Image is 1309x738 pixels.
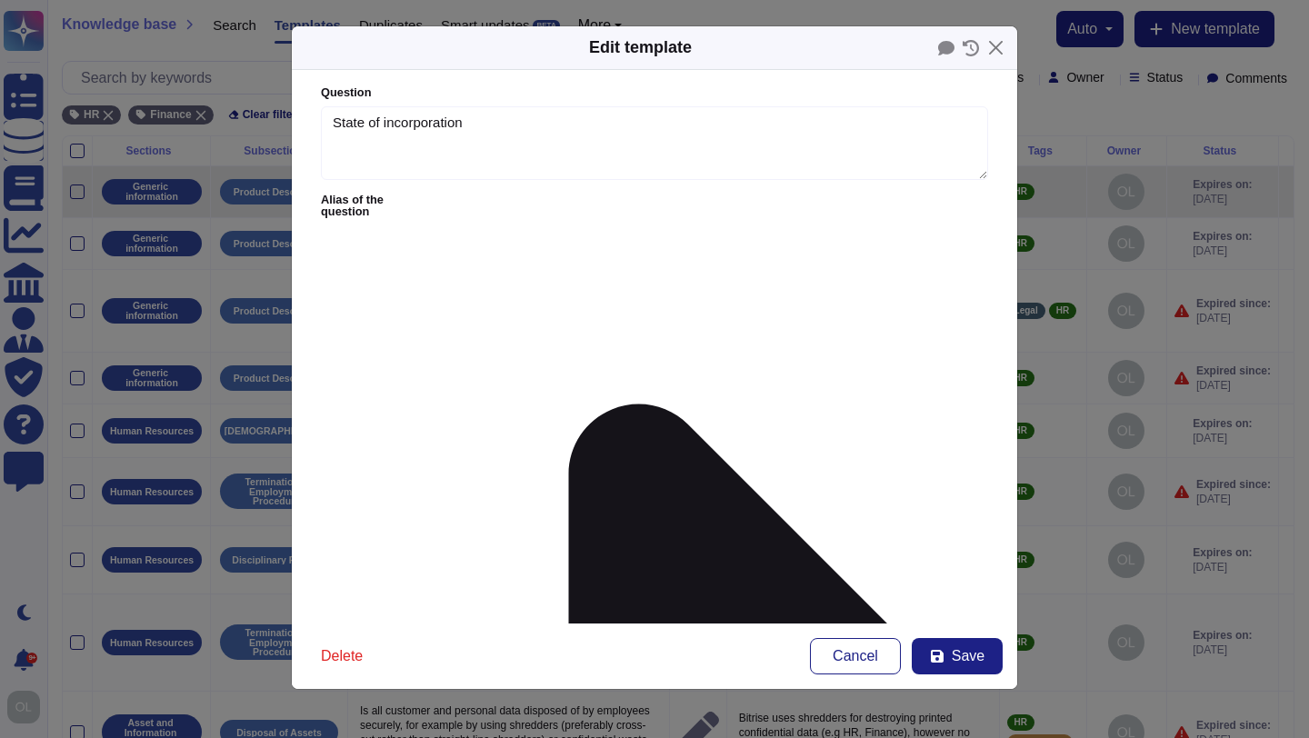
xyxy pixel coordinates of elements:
label: Question [321,87,988,99]
div: Edit template [589,35,692,60]
button: Close [982,34,1010,62]
button: Delete [306,638,377,674]
button: Cancel [810,638,901,674]
button: Save [912,638,1003,674]
span: Cancel [833,649,878,663]
textarea: State of incorporation [321,106,988,181]
span: Save [952,649,984,663]
span: Delete [321,649,363,663]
